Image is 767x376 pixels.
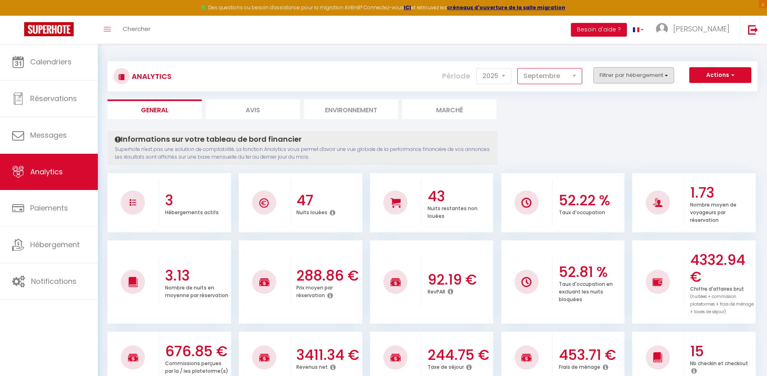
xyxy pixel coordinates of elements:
[690,343,754,360] h3: 15
[656,23,668,35] img: ...
[428,271,492,288] h3: 92.19 €
[165,207,219,216] p: Hébergements actifs
[30,203,68,213] span: Paiements
[30,93,77,103] span: Réservations
[30,240,80,250] span: Hébergement
[296,362,328,370] p: Revenus net
[31,276,76,286] span: Notifications
[165,358,228,374] p: Commissions perçues par la / les plateforme(s)
[559,279,613,303] p: Taux d'occupation en excluant les nuits bloquées
[673,24,730,34] span: [PERSON_NAME]
[296,267,360,284] h3: 288.86 €
[428,203,478,219] p: Nuits restantes non louées
[748,25,758,35] img: logout
[6,3,31,27] button: Ouvrir le widget de chat LiveChat
[123,25,151,33] span: Chercher
[650,16,740,44] a: ... [PERSON_NAME]
[304,99,398,119] li: Environnement
[689,67,751,83] button: Actions
[442,67,470,85] label: Période
[571,23,627,37] button: Besoin d'aide ?
[559,207,605,216] p: Taux d'occupation
[30,130,67,140] span: Messages
[115,135,490,144] h4: Informations sur votre tableau de bord financier
[296,192,360,209] h3: 47
[690,252,754,285] h3: 4332.94 €
[402,99,496,119] li: Marché
[559,362,600,370] p: Frais de ménage
[117,16,157,44] a: Chercher
[108,99,202,119] li: General
[130,199,136,206] img: NO IMAGE
[559,347,623,364] h3: 453.71 €
[593,67,674,83] button: Filtrer par hébergement
[428,188,492,205] h3: 43
[428,287,445,295] p: RevPAR
[690,293,754,315] span: (nuitées + commission plateformes + frais de ménage + taxes de séjour)
[690,184,754,201] h3: 1.73
[296,283,333,299] p: Prix moyen par réservation
[296,347,360,364] h3: 3411.34 €
[428,362,464,370] p: Taxe de séjour
[24,22,74,36] img: Super Booking
[165,283,228,299] p: Nombre de nuits en moyenne par réservation
[115,146,490,161] p: Superhote n'est pas une solution de comptabilité. La fonction Analytics vous permet d'avoir une v...
[447,4,565,11] a: créneaux d'ouverture de la salle migration
[165,192,229,209] h3: 3
[690,284,754,315] p: Chiffre d'affaires brut
[165,343,229,360] h3: 676.85 €
[428,347,492,364] h3: 244.75 €
[653,277,663,287] img: NO IMAGE
[30,167,63,177] span: Analytics
[521,277,531,287] img: NO IMAGE
[30,57,72,67] span: Calendriers
[404,4,411,11] a: ICI
[206,99,300,119] li: Avis
[296,207,327,216] p: Nuits louées
[165,267,229,284] h3: 3.13
[559,192,623,209] h3: 52.22 %
[690,358,748,367] p: Nb checkin et checkout
[690,200,736,223] p: Nombre moyen de voyageurs par réservation
[130,67,172,85] h3: Analytics
[559,264,623,281] h3: 52.81 %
